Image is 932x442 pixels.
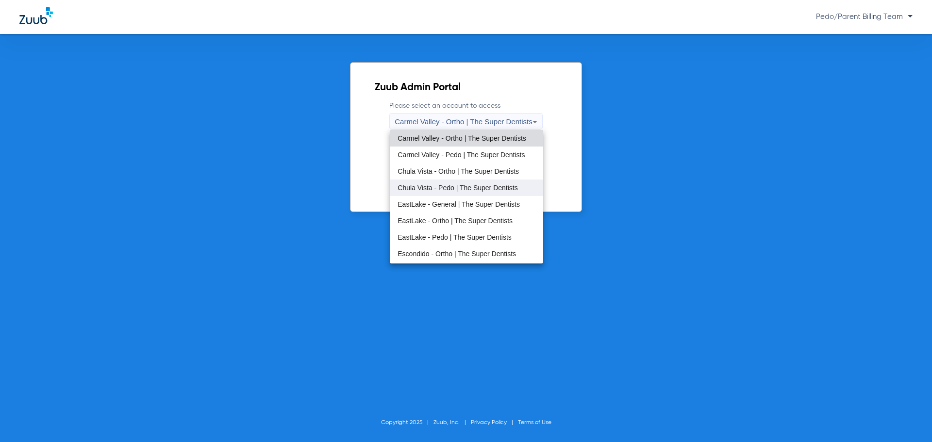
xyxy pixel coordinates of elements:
[398,135,526,142] span: Carmel Valley - Ortho | The Super Dentists
[398,234,512,241] span: EastLake - Pedo | The Super Dentists
[398,168,519,175] span: Chula Vista - Ortho | The Super Dentists
[398,217,513,224] span: EastLake - Ortho | The Super Dentists
[398,184,517,191] span: Chula Vista - Pedo | The Super Dentists
[398,250,516,257] span: Escondido - Ortho | The Super Dentists
[883,395,932,442] iframe: Chat Widget
[398,151,525,158] span: Carmel Valley - Pedo | The Super Dentists
[398,201,520,208] span: EastLake - General | The Super Dentists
